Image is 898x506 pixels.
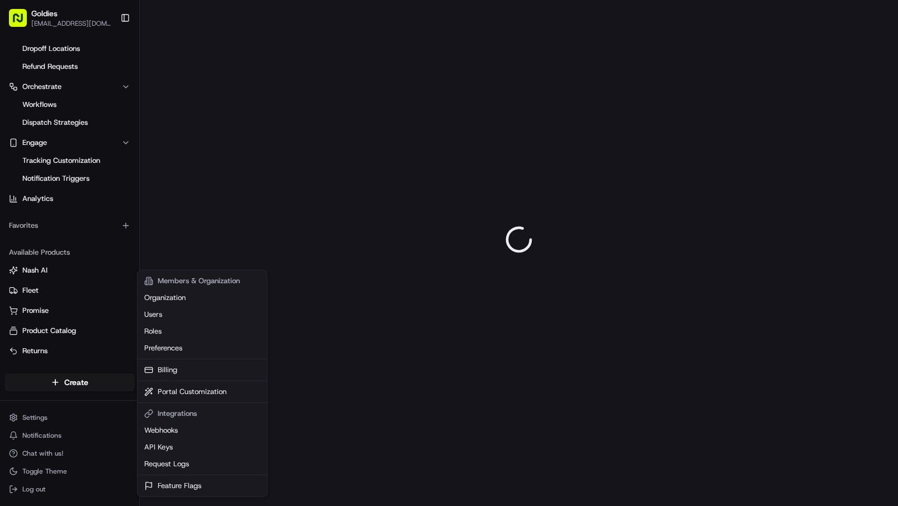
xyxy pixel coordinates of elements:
[35,174,91,182] span: [PERSON_NAME]
[22,265,48,275] span: Nash AI
[93,204,97,213] span: •
[64,377,88,388] span: Create
[22,44,80,54] span: Dropoff Locations
[22,204,31,213] img: 1736555255976-a54dd68f-1ca7-489b-9aae-adbdc363a1c4
[190,110,204,124] button: Start new chat
[22,138,47,148] span: Engage
[22,467,67,476] span: Toggle Theme
[22,82,62,92] span: Orchestrate
[31,8,58,19] span: Goldies
[50,107,183,118] div: Start new chat
[140,273,264,289] div: Members & Organization
[7,246,90,266] a: 📗Knowledge Base
[93,174,97,182] span: •
[94,251,103,260] div: 💻
[22,326,76,336] span: Product Catalog
[140,439,264,456] a: API Keys
[22,194,53,204] span: Analytics
[29,72,201,84] input: Got a question? Start typing here...
[22,431,62,440] span: Notifications
[140,289,264,306] a: Organization
[140,383,264,400] a: Portal Customization
[140,405,264,422] div: Integrations
[140,477,264,494] a: Feature Flags
[22,413,48,422] span: Settings
[140,422,264,439] a: Webhooks
[140,323,264,340] a: Roles
[11,107,31,127] img: 1736555255976-a54dd68f-1ca7-489b-9aae-adbdc363a1c4
[22,346,48,356] span: Returns
[22,306,49,316] span: Promise
[79,277,135,286] a: Powered byPylon
[11,45,204,63] p: Welcome 👋
[140,456,264,472] a: Request Logs
[22,285,39,296] span: Fleet
[99,204,122,213] span: [DATE]
[173,143,204,157] button: See all
[22,118,88,128] span: Dispatch Strategies
[22,449,63,458] span: Chat with us!
[140,362,264,378] a: Billing
[106,250,179,261] span: API Documentation
[140,340,264,357] a: Preferences
[11,163,29,181] img: Junifar Hidayat
[11,146,75,154] div: Past conversations
[22,250,86,261] span: Knowledge Base
[11,11,34,34] img: Nash
[11,193,29,211] img: Masood Aslam
[4,243,135,261] div: Available Products
[35,204,91,213] span: [PERSON_NAME]
[31,19,111,28] span: [EMAIL_ADDRESS][DOMAIN_NAME]
[22,62,78,72] span: Refund Requests
[4,217,135,235] div: Favorites
[11,251,20,260] div: 📗
[140,306,264,323] a: Users
[22,100,56,110] span: Workflows
[22,174,89,184] span: Notification Triggers
[23,107,44,127] img: 4281594248423_2fcf9dad9f2a874258b8_72.png
[99,174,122,182] span: [DATE]
[90,246,184,266] a: 💻API Documentation
[22,485,45,494] span: Log out
[50,118,154,127] div: We're available if you need us!
[22,156,100,166] span: Tracking Customization
[111,278,135,286] span: Pylon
